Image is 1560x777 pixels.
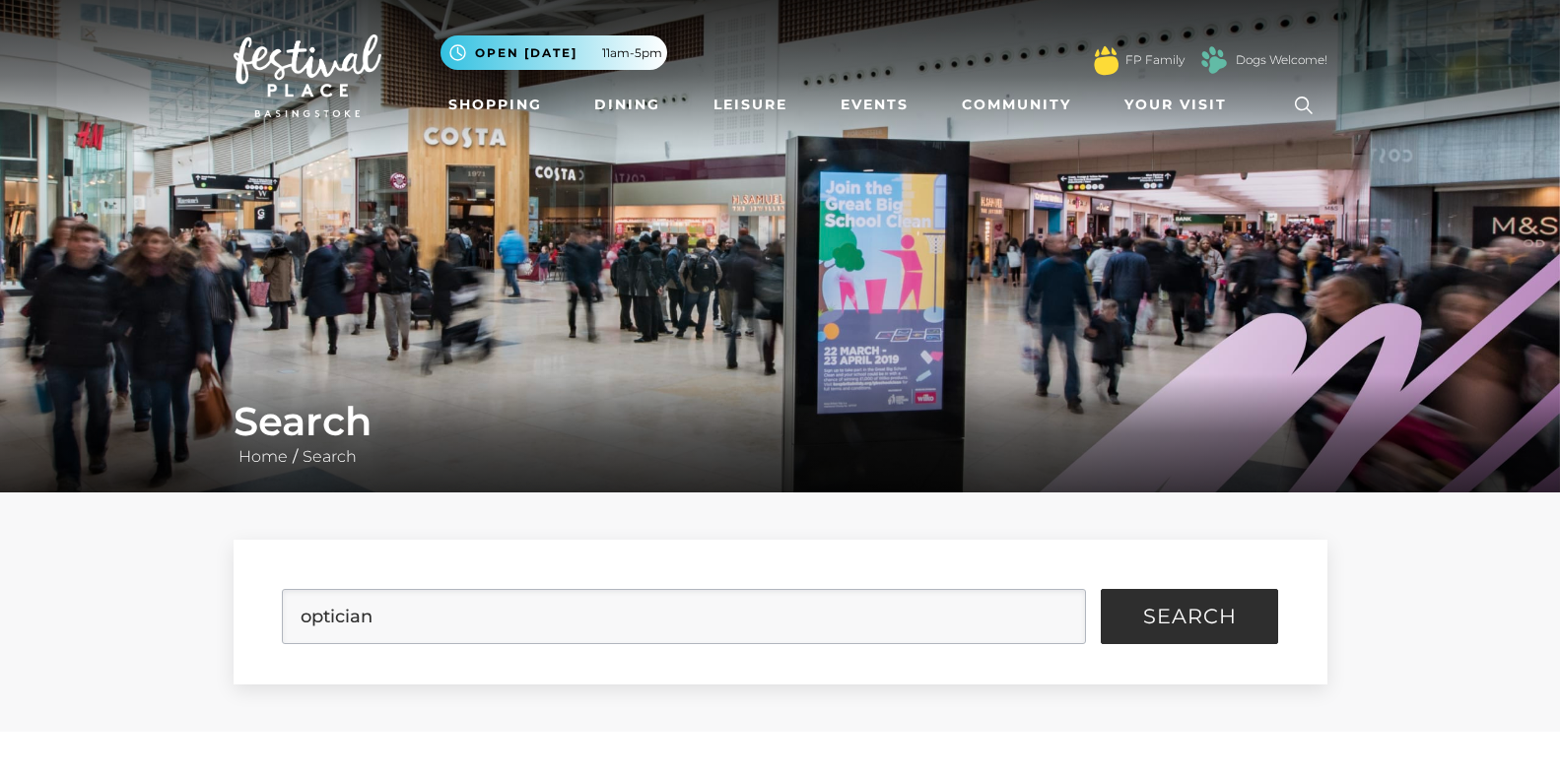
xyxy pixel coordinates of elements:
[1117,87,1245,123] a: Your Visit
[1101,589,1278,644] button: Search
[833,87,916,123] a: Events
[1236,51,1327,69] a: Dogs Welcome!
[706,87,795,123] a: Leisure
[441,35,667,70] button: Open [DATE] 11am-5pm
[1125,51,1185,69] a: FP Family
[1143,607,1237,626] span: Search
[441,87,550,123] a: Shopping
[1124,95,1227,115] span: Your Visit
[234,398,1327,445] h1: Search
[298,447,362,466] a: Search
[219,398,1342,469] div: /
[234,34,381,117] img: Festival Place Logo
[234,447,293,466] a: Home
[954,87,1079,123] a: Community
[586,87,668,123] a: Dining
[602,44,662,62] span: 11am-5pm
[282,589,1086,644] input: Search Site
[475,44,577,62] span: Open [DATE]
